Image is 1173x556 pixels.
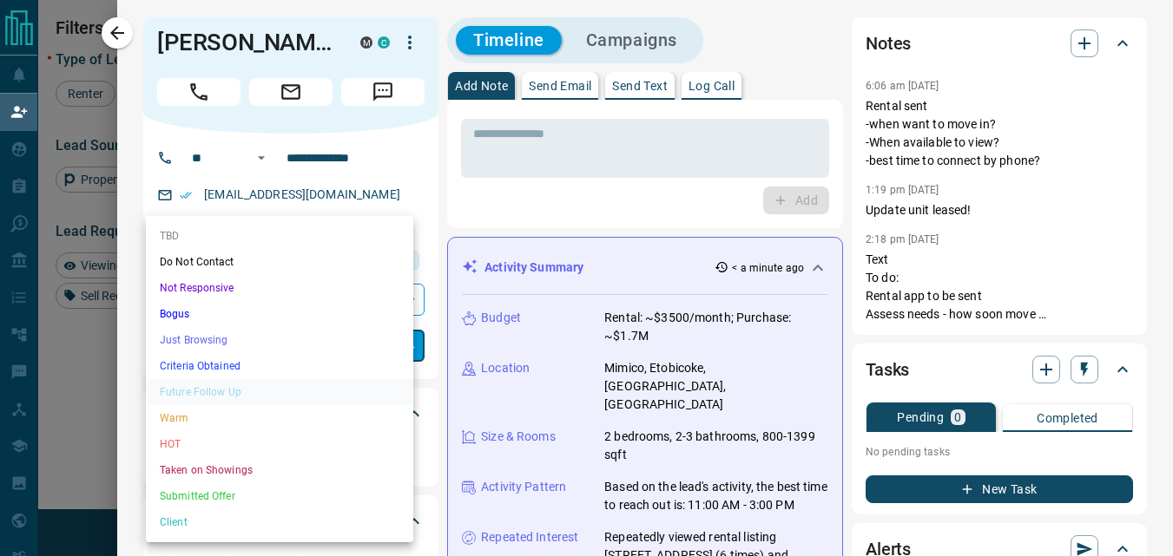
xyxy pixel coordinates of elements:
[146,509,413,535] li: Client
[146,431,413,457] li: HOT
[146,223,413,249] li: TBD
[146,457,413,483] li: Taken on Showings
[146,301,413,327] li: Bogus
[146,275,413,301] li: Not Responsive
[146,249,413,275] li: Do Not Contact
[146,483,413,509] li: Submitted Offer
[146,327,413,353] li: Just Browsing
[146,405,413,431] li: Warm
[146,353,413,379] li: Criteria Obtained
